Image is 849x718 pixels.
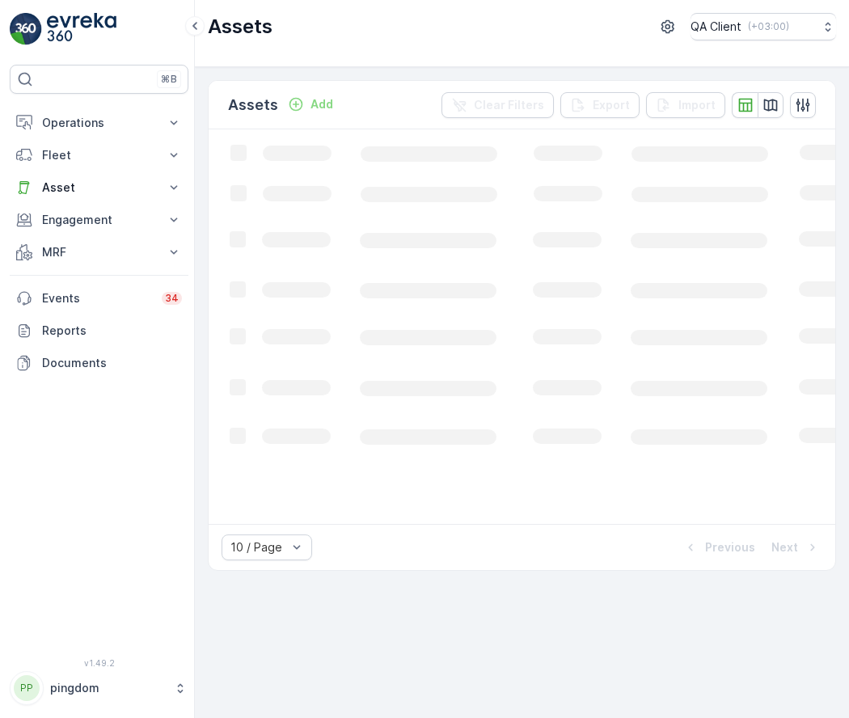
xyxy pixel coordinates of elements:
[10,139,188,171] button: Fleet
[771,539,798,555] p: Next
[10,171,188,204] button: Asset
[42,147,156,163] p: Fleet
[691,13,836,40] button: QA Client(+03:00)
[42,115,156,131] p: Operations
[770,538,822,557] button: Next
[681,538,757,557] button: Previous
[50,680,166,696] p: pingdom
[42,290,152,306] p: Events
[593,97,630,113] p: Export
[10,658,188,668] span: v 1.49.2
[161,73,177,86] p: ⌘B
[691,19,741,35] p: QA Client
[10,315,188,347] a: Reports
[474,97,544,113] p: Clear Filters
[748,20,789,33] p: ( +03:00 )
[47,13,116,45] img: logo_light-DOdMpM7g.png
[281,95,340,114] button: Add
[10,107,188,139] button: Operations
[678,97,716,113] p: Import
[208,14,272,40] p: Assets
[10,671,188,705] button: PPpingdom
[441,92,554,118] button: Clear Filters
[705,539,755,555] p: Previous
[42,244,156,260] p: MRF
[560,92,640,118] button: Export
[42,323,182,339] p: Reports
[10,236,188,268] button: MRF
[10,13,42,45] img: logo
[42,355,182,371] p: Documents
[42,212,156,228] p: Engagement
[42,179,156,196] p: Asset
[10,204,188,236] button: Engagement
[310,96,333,112] p: Add
[10,282,188,315] a: Events34
[14,675,40,701] div: PP
[165,292,179,305] p: 34
[646,92,725,118] button: Import
[228,94,278,116] p: Assets
[10,347,188,379] a: Documents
